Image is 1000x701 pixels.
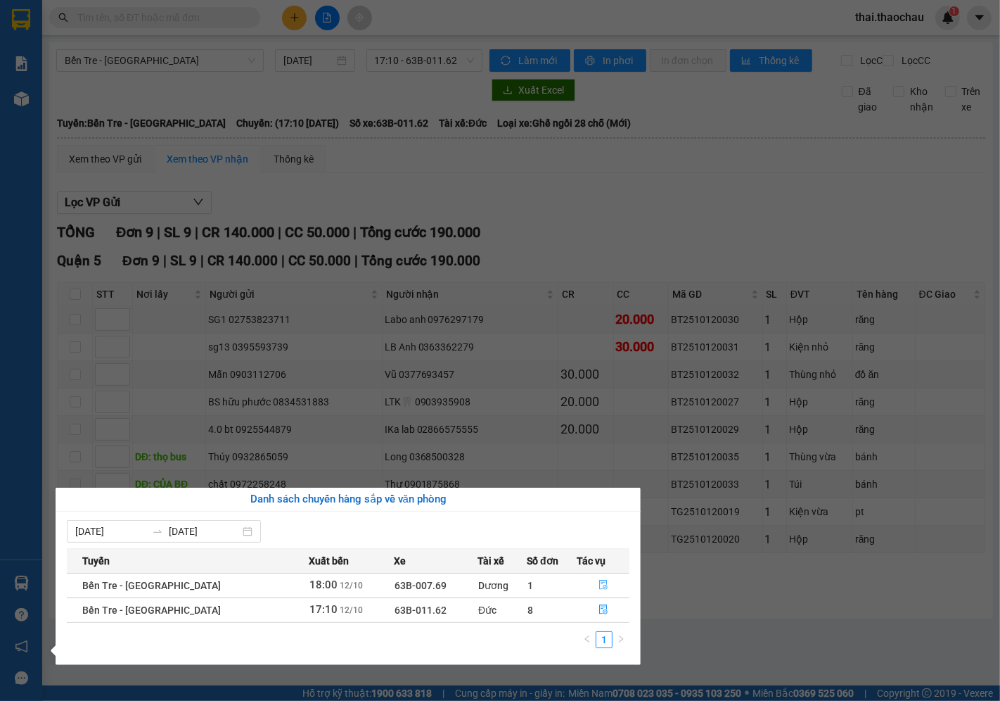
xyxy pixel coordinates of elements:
input: Từ ngày [75,524,146,539]
span: 63B-011.62 [395,605,447,616]
span: 63B-007.69 [395,580,447,591]
a: 1 [596,632,612,648]
button: file-done [577,599,629,621]
button: right [613,631,629,648]
span: Số đơn [527,553,558,569]
span: 12/10 [340,581,363,591]
div: Danh sách chuyến hàng sắp về văn phòng [67,491,629,508]
button: left [579,631,596,648]
span: 18:00 [309,579,338,591]
div: Đức [478,602,526,618]
button: file-done [577,574,629,597]
span: Xe [394,553,406,569]
span: Bến Tre - [GEOGRAPHIC_DATA] [82,580,221,591]
span: 17:10 [309,603,338,616]
span: right [617,635,625,643]
span: left [583,635,591,643]
span: Xuất bến [309,553,349,569]
span: Tuyến [82,553,110,569]
span: 8 [527,605,533,616]
div: Dương [478,578,526,593]
span: file-done [598,580,608,591]
input: Đến ngày [169,524,240,539]
li: Next Page [613,631,629,648]
span: 12/10 [340,605,363,615]
span: 1 [527,580,533,591]
span: Tác vụ [577,553,605,569]
span: to [152,526,163,537]
span: Bến Tre - [GEOGRAPHIC_DATA] [82,605,221,616]
li: 1 [596,631,613,648]
span: file-done [598,605,608,616]
span: Tài xế [477,553,504,569]
li: Previous Page [579,631,596,648]
span: swap-right [152,526,163,537]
